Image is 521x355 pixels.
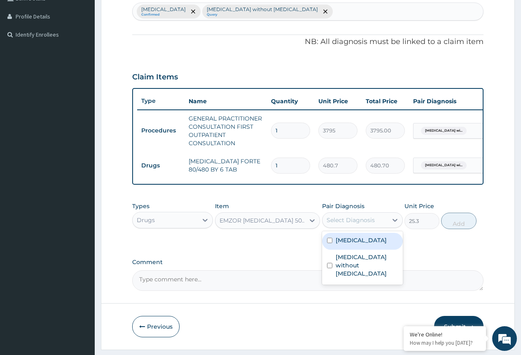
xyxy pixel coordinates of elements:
[141,13,186,17] small: Confirmed
[137,216,155,224] div: Drugs
[410,339,480,346] p: How may I help you today?
[336,253,398,278] label: [MEDICAL_DATA] without [MEDICAL_DATA]
[404,202,434,210] label: Unit Price
[267,93,314,109] th: Quantity
[409,93,500,109] th: Pair Diagnosis
[189,8,197,15] span: remove selection option
[410,331,480,338] div: We're Online!
[4,225,157,253] textarea: Type your message and hit 'Enter'
[137,158,185,173] td: Drugs
[185,93,267,109] th: Name
[132,73,178,82] h3: Claim Items
[43,46,138,57] div: Chat with us now
[137,123,185,138] td: Procedures
[322,8,329,15] span: remove selection option
[434,316,484,337] button: Submit
[327,216,375,224] div: Select Diagnosis
[137,93,185,109] th: Type
[220,216,306,225] div: EMZOR [MEDICAL_DATA] 500MG
[322,202,364,210] label: Pair Diagnosis
[441,213,476,229] button: Add
[185,153,267,178] td: [MEDICAL_DATA] FORTE 80/480 BY 6 TAB
[215,202,229,210] label: Item
[421,161,467,169] span: [MEDICAL_DATA] wi...
[135,4,155,24] div: Minimize live chat window
[132,259,484,266] label: Comment
[132,37,484,47] p: NB: All diagnosis must be linked to a claim item
[48,104,114,187] span: We're online!
[207,6,318,13] p: [MEDICAL_DATA] without [MEDICAL_DATA]
[362,93,409,109] th: Total Price
[141,6,186,13] p: [MEDICAL_DATA]
[421,127,467,135] span: [MEDICAL_DATA] wi...
[132,316,180,337] button: Previous
[185,110,267,151] td: GENERAL PRACTITIONER CONSULTATION FIRST OUTPATIENT CONSULTATION
[207,13,318,17] small: Query
[132,203,150,210] label: Types
[15,41,33,62] img: d_794563401_company_1708531726252_794563401
[336,236,387,244] label: [MEDICAL_DATA]
[314,93,362,109] th: Unit Price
